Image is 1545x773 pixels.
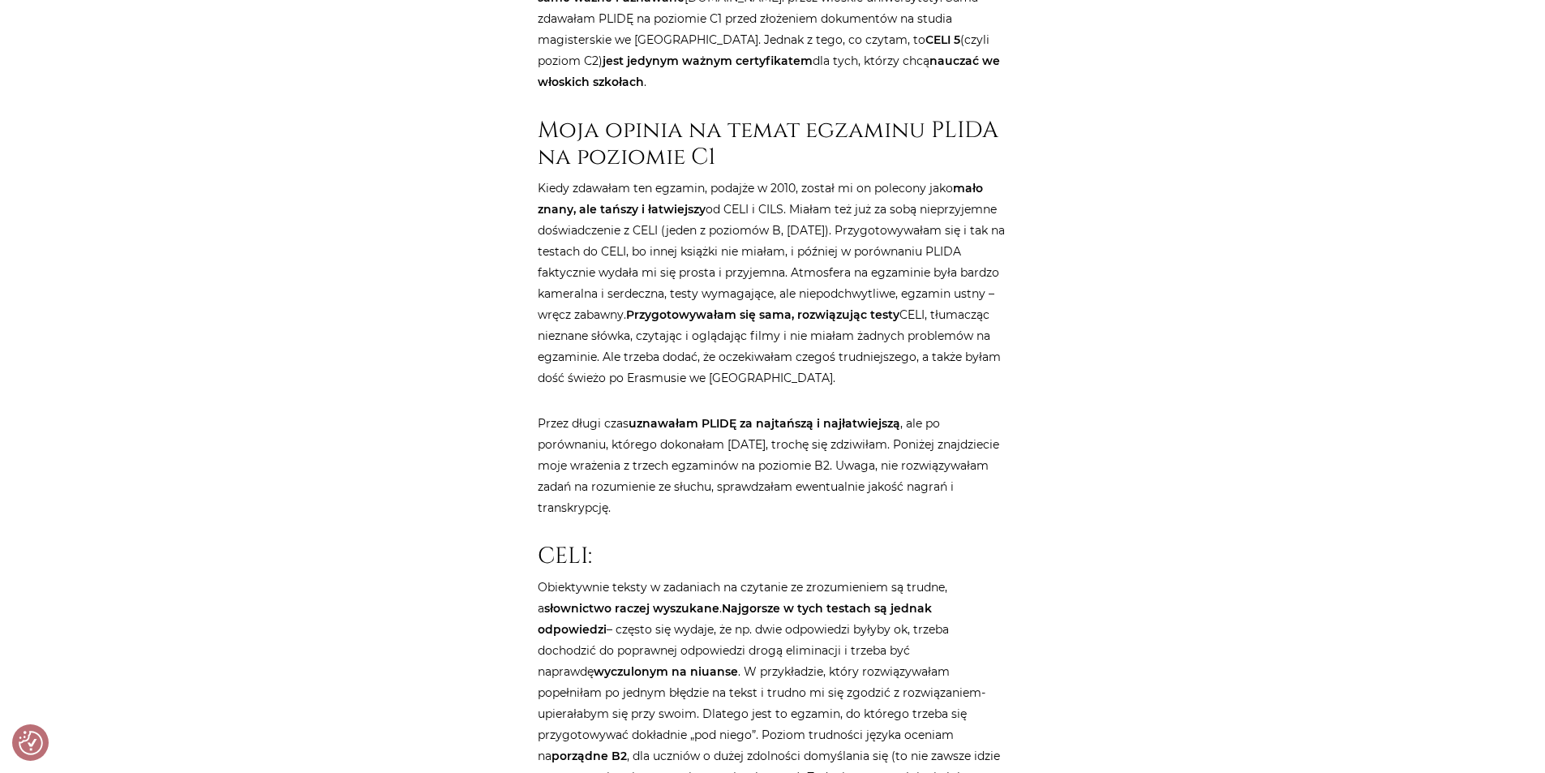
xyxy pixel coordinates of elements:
[19,731,43,755] img: Revisit consent button
[626,307,899,322] strong: Przygotowywałam się sama, rozwiązując testy
[538,601,932,637] strong: Najgorsze w tych testach są jednak odpowiedzi
[538,543,1008,570] h2: CELI:
[538,413,1008,518] p: Przez długi czas , ale po porównaniu, którego dokonałam [DATE], trochę się zdziwiłam. Poniżej zna...
[603,54,813,68] strong: jest jedynym ważnym certyfikatem
[19,731,43,755] button: Preferencje co do zgód
[925,32,960,47] strong: CELI 5
[544,601,719,616] strong: słownictwo raczej wyszukane
[538,178,1008,389] p: Kiedy zdawałam ten egzamin, podajże w 2010, został mi on polecony jako od CELI i CILS. Miałam też...
[538,54,1000,89] strong: nauczać we włoskich szkołach
[551,749,627,763] strong: porządne B2
[594,664,738,679] strong: wyczulonym na niuanse
[629,416,900,431] strong: uznawałam PLIDĘ za najtańszą i najłatwiejszą
[538,117,1008,171] h2: Moja opinia na temat egzaminu PLIDA na poziomie C1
